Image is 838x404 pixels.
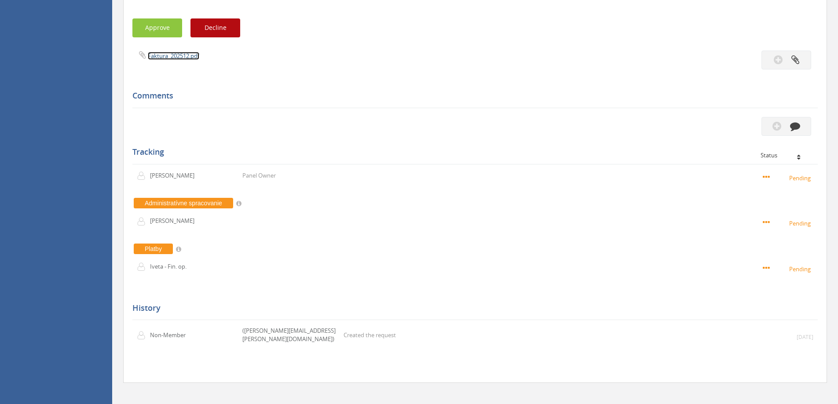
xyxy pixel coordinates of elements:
small: Pending [763,173,813,182]
p: Panel Owner [242,171,276,180]
p: Created the request [344,331,396,339]
p: [PERSON_NAME] [150,171,201,180]
span: Platby [134,244,173,254]
img: user-icon.png [137,217,150,226]
a: Faktura_202512.pdf [148,52,199,60]
p: Non-Member [150,331,201,339]
img: user-icon.png [137,171,150,180]
h5: History [132,304,811,313]
img: user-icon.png [137,262,150,271]
button: Approve [132,18,182,37]
small: Pending [763,264,813,273]
p: Iveta - Fin. op. [150,262,201,271]
button: Decline [190,18,240,37]
p: ([PERSON_NAME][EMAIL_ADDRESS][PERSON_NAME][DOMAIN_NAME]) [242,327,339,343]
span: Administratívne spracovanie [134,198,233,208]
small: Pending [763,218,813,228]
h5: Comments [132,91,811,100]
h5: Tracking [132,148,811,157]
small: [DATE] [797,333,813,341]
div: Status [761,152,811,158]
p: [PERSON_NAME] [150,217,201,225]
img: user-icon.png [137,331,150,340]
